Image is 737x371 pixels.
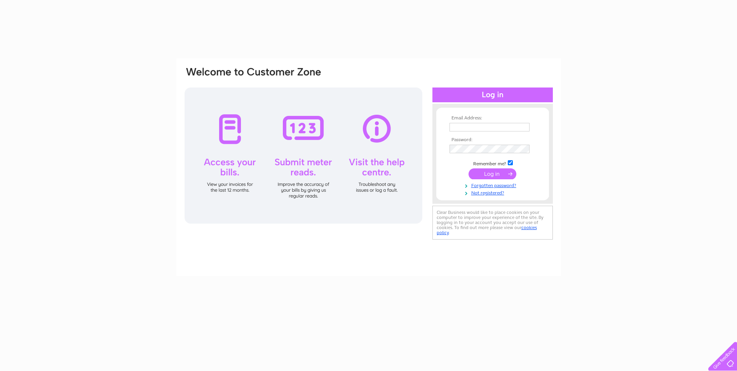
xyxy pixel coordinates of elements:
[448,115,538,121] th: Email Address:
[448,159,538,167] td: Remember me?
[469,168,516,179] input: Submit
[448,137,538,143] th: Password:
[450,189,538,196] a: Not registered?
[437,225,537,235] a: cookies policy
[432,206,553,240] div: Clear Business would like to place cookies on your computer to improve your experience of the sit...
[450,181,538,189] a: Forgotten password?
